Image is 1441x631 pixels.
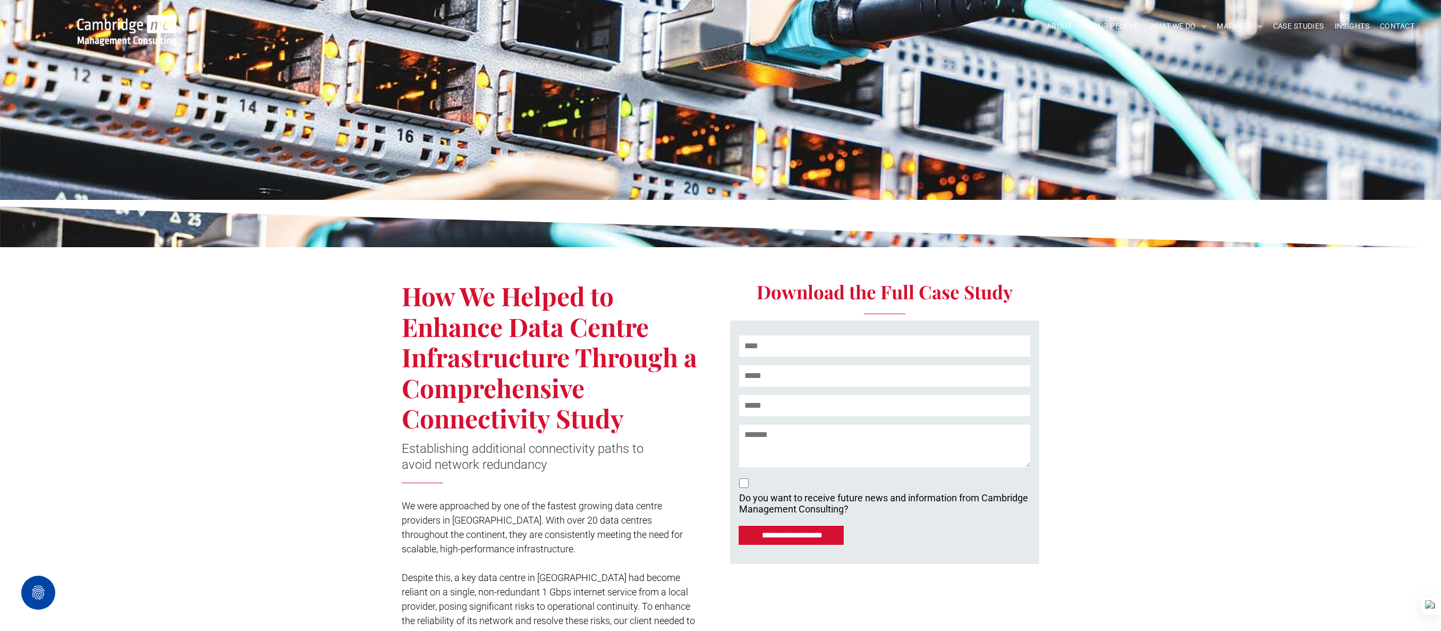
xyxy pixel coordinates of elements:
[402,441,643,472] span: Establishing additional connectivity paths to avoid network redundancy
[1145,18,1212,35] a: WHAT WE DO
[402,279,697,435] span: How We Helped to Enhance Data Centre Infrastructure Through a Comprehensive Connectivity Study
[1329,18,1375,35] a: INSIGHTS
[739,492,1028,515] p: Do you want to receive future news and information from Cambridge Management Consulting?
[78,16,176,28] a: Your Business Transformed | Cambridge Management Consulting
[1041,18,1088,35] a: ABOUT
[739,478,749,488] input: Do you want to receive future news and information from Cambridge Management Consulting? digital ...
[78,15,176,46] img: Go to Homepage
[1268,18,1329,35] a: CASE STUDIES
[757,279,1013,304] span: Download the Full Case Study
[1087,18,1144,35] a: OUR PEOPLE
[402,500,683,554] span: We were approached by one of the fastest growing data centre providers in [GEOGRAPHIC_DATA]. With...
[1211,18,1267,35] a: MARKETS
[1375,18,1420,35] a: CONTACT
